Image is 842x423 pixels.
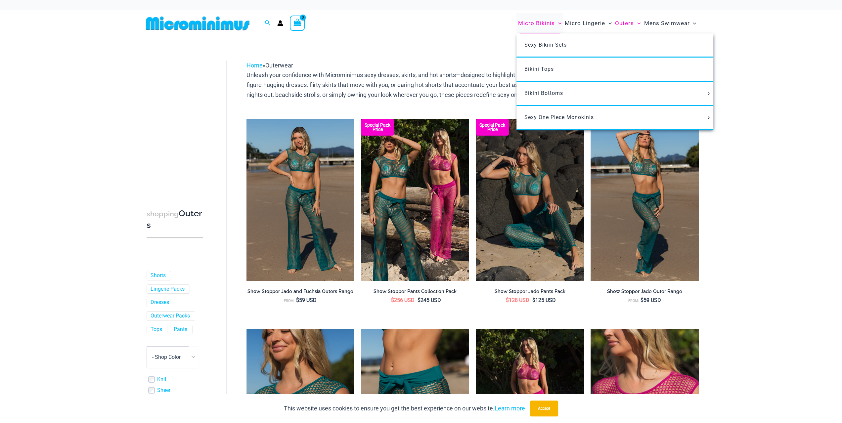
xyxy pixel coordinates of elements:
[143,16,252,31] img: MM SHOP LOGO FLAT
[516,106,713,130] a: Sexy One Piece MonokinisMenu ToggleMenu Toggle
[563,13,613,33] a: Micro LingerieMenu ToggleMenu Toggle
[476,119,584,281] img: Show Stopper Jade 366 Top 5007 pants 08
[246,119,355,281] a: Show Stopper Jade 366 Top 5007 pants 03Show Stopper Fuchsia 366 Top 5007 pants 03Show Stopper Fuc...
[246,288,355,295] h2: Show Stopper Jade and Fuchsia Outers Range
[157,387,170,394] a: Sheer
[296,297,317,303] bdi: 59 USD
[151,299,169,306] a: Dresses
[476,123,509,132] b: Special Pack Price
[591,119,699,281] img: Show Stopper Jade 366 Top 5007 pants 01
[391,297,394,303] span: $
[418,297,421,303] span: $
[515,12,699,34] nav: Site Navigation
[532,297,555,303] bdi: 125 USD
[147,208,203,231] h3: Outers
[565,15,605,32] span: Micro Lingerie
[615,15,634,32] span: Outers
[689,15,696,32] span: Menu Toggle
[530,401,558,416] button: Accept
[641,297,643,303] span: $
[246,119,355,281] img: Show Stopper Jade 366 Top 5007 pants 03
[246,70,699,100] p: Unleash your confidence with Microminimus sexy dresses, skirts, and hot shorts—designed to highli...
[524,66,554,72] span: Bikini Tops
[265,62,293,69] span: Outerwear
[605,15,612,32] span: Menu Toggle
[506,297,509,303] span: $
[290,16,305,31] a: View Shopping Cart, empty
[516,33,713,58] a: Sexy Bikini Sets
[174,326,187,333] a: Pants
[476,288,584,297] a: Show Stopper Jade Pants Pack
[642,13,698,33] a: Mens SwimwearMenu ToggleMenu Toggle
[591,119,699,281] a: Show Stopper Jade 366 Top 5007 pants 01Show Stopper Jade 366 Top 5007 pants 05Show Stopper Jade 3...
[151,326,162,333] a: Tops
[476,119,584,281] a: Show Stopper Jade 366 Top 5007 pants 08 Show Stopper Jade 366 Top 5007 pants 05Show Stopper Jade ...
[151,313,190,319] a: Outerwear Packs
[518,15,555,32] span: Micro Bikinis
[628,299,639,303] span: From:
[265,19,271,27] a: Search icon link
[246,62,293,69] span: »
[151,272,166,279] a: Shorts
[524,90,563,96] span: Bikini Bottoms
[246,288,355,297] a: Show Stopper Jade and Fuchsia Outers Range
[147,55,206,188] iframe: TrustedSite Certified
[644,15,689,32] span: Mens Swimwear
[277,20,283,26] a: Account icon link
[705,116,712,119] span: Menu Toggle
[524,114,594,120] span: Sexy One Piece Monokinis
[634,15,641,32] span: Menu Toggle
[151,286,185,293] a: Lingerie Packs
[613,13,642,33] a: OutersMenu ToggleMenu Toggle
[361,119,469,281] img: Collection Pack (6)
[516,82,713,106] a: Bikini BottomsMenu ToggleMenu Toggle
[591,288,699,297] a: Show Stopper Jade Outer Range
[284,299,294,303] span: From:
[246,62,263,69] a: Home
[147,210,179,218] span: shopping
[418,297,441,303] bdi: 245 USD
[361,288,469,297] a: Show Stopper Pants Collection Pack
[532,297,535,303] span: $
[284,403,525,413] p: This website uses cookies to ensure you get the best experience on our website.
[555,15,561,32] span: Menu Toggle
[147,347,198,368] span: - Shop Color
[361,123,394,132] b: Special Pack Price
[591,288,699,295] h2: Show Stopper Jade Outer Range
[361,119,469,281] a: Collection Pack (6) Collection Pack BCollection Pack B
[157,376,166,383] a: Knit
[516,58,713,82] a: Bikini Tops
[495,405,525,412] a: Learn more
[524,42,567,48] span: Sexy Bikini Sets
[516,13,563,33] a: Micro BikinisMenu ToggleMenu Toggle
[152,354,181,360] span: - Shop Color
[296,297,299,303] span: $
[391,297,415,303] bdi: 256 USD
[476,288,584,295] h2: Show Stopper Jade Pants Pack
[147,346,198,368] span: - Shop Color
[361,288,469,295] h2: Show Stopper Pants Collection Pack
[506,297,529,303] bdi: 128 USD
[705,92,712,95] span: Menu Toggle
[641,297,661,303] bdi: 59 USD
